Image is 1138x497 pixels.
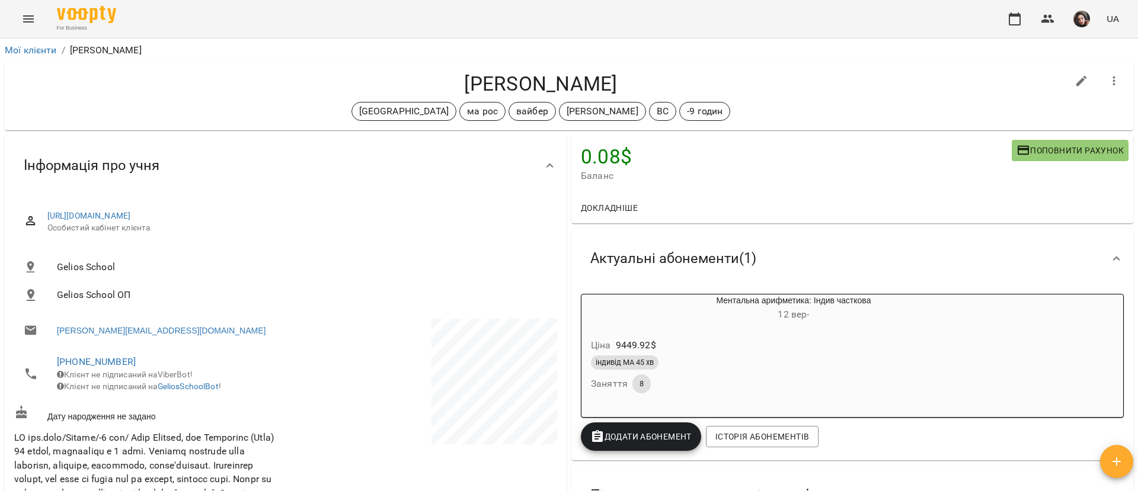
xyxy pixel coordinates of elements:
[581,201,638,215] span: Докладніше
[581,422,701,451] button: Додати Абонемент
[5,43,1133,57] nav: breadcrumb
[778,309,809,320] span: 12 вер -
[559,102,646,121] div: [PERSON_NAME]
[509,102,556,121] div: вайбер
[57,288,548,302] span: Gelios School ОП
[57,24,116,32] span: For Business
[47,211,131,220] a: [URL][DOMAIN_NAME]
[70,43,142,57] p: [PERSON_NAME]
[581,169,1012,183] span: Баланс
[62,43,65,57] li: /
[1012,140,1129,161] button: Поповнити рахунок
[632,379,651,389] span: 8
[57,356,136,367] a: [PHONE_NUMBER]
[57,325,266,336] a: [PERSON_NAME][EMAIL_ADDRESS][DOMAIN_NAME]
[591,357,658,368] span: індивід МА 45 хв
[14,5,43,33] button: Menu
[567,104,638,118] p: [PERSON_NAME]
[467,104,498,118] p: ма рос
[616,338,656,352] p: 9449.92 $
[158,381,219,391] a: GeliosSchoolBot
[57,370,193,379] span: Клієнт не підписаний на ViberBot!
[591,376,628,392] h6: Заняття
[12,403,286,425] div: Дату народження не задано
[459,102,506,121] div: ма рос
[576,197,642,219] button: Докладніше
[590,249,756,268] span: Актуальні абонементи ( 1 )
[5,44,57,56] a: Мої клієнти
[47,222,548,234] span: Особистий кабінет клієнта
[649,102,676,121] div: ВС
[715,429,809,444] span: Історія абонементів
[57,381,221,391] span: Клієнт не підписаний на !
[638,294,949,323] div: Ментальна арифметика: Індив часткова
[687,104,723,118] p: -9 годин
[351,102,457,121] div: [GEOGRAPHIC_DATA]
[581,294,949,408] button: Ментальна арифметика: Індив часткова12 вер- Ціна9449.92$індивід МА 45 хвЗаняття8
[706,426,819,447] button: Історія абонементів
[24,156,159,175] span: Інформація про учня
[1102,8,1124,30] button: UA
[591,337,611,354] h6: Ціна
[1107,12,1119,25] span: UA
[657,104,669,118] p: ВС
[516,104,548,118] p: вайбер
[581,294,638,323] div: Ментальна арифметика: Індив часткова
[679,102,730,121] div: -9 годин
[5,135,567,196] div: Інформація про учня
[57,6,116,23] img: Voopty Logo
[57,260,548,274] span: Gelios School
[359,104,449,118] p: [GEOGRAPHIC_DATA]
[1016,143,1124,158] span: Поповнити рахунок
[590,429,692,444] span: Додати Абонемент
[14,72,1067,96] h4: [PERSON_NAME]
[1073,11,1090,27] img: 415cf204168fa55e927162f296ff3726.jpg
[571,228,1133,289] div: Актуальні абонементи(1)
[581,145,1012,169] h4: 0.08 $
